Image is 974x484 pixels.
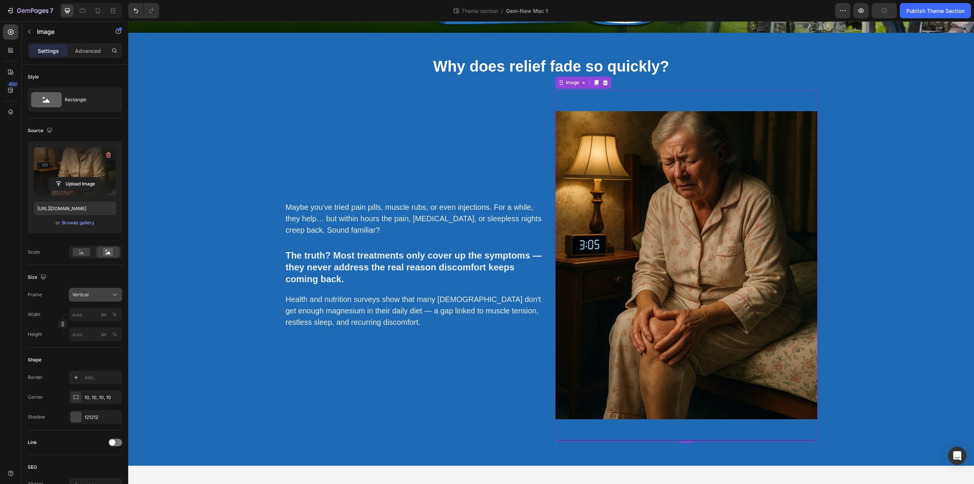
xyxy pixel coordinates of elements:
span: Gem-New Mac 1 [506,7,548,15]
button: 7 [3,3,57,18]
div: Undo/Redo [128,3,159,18]
div: Publish Theme Section [906,7,964,15]
button: % [99,310,108,319]
input: https://example.com/image.jpg [34,201,116,215]
div: Border [28,374,43,381]
span: Theme section [460,7,500,15]
div: px [101,331,107,338]
div: 121212 [84,414,120,421]
div: Rich Text Editor. Editing area: main [157,179,419,215]
div: Source [28,126,54,136]
p: Image [37,27,102,36]
div: Size [28,272,48,283]
div: Rectangle [65,91,111,109]
span: Vertical [72,291,89,298]
div: Corner [28,394,43,401]
iframe: Design area [128,21,974,484]
div: 10, 10, 10, 10 [84,394,120,401]
div: Style [28,73,39,80]
button: % [99,330,108,339]
div: px [101,311,107,318]
span: or [56,218,60,227]
label: Frame [28,291,42,298]
img: gempages_560608827498562650-d7fe744f-243d-4dcc-93b0-c4ed55173458.png [427,69,689,419]
strong: The truth? Most treatments only cover up the symptoms — they never address the real reason discom... [158,229,414,263]
button: Vertical [69,288,122,302]
button: Upload Image [48,177,102,191]
p: Maybe you've tried pain pills, muscle rubs, or even injections. For a while, they help… but withi... [158,180,419,214]
div: Add... [84,374,120,381]
div: Scale [28,249,40,256]
div: Link [28,439,37,446]
button: px [110,310,119,319]
label: Height [28,331,42,338]
strong: Why does relief fade so quickly? [305,37,541,53]
button: Browse gallery [62,219,95,227]
div: % [112,311,117,318]
input: px% [69,308,122,321]
div: Browse gallery [62,219,94,226]
div: Rich Text Editor. Editing area: main [157,227,419,265]
p: Settings [38,47,59,55]
div: Rich Text Editor. Editing area: main [157,272,419,307]
div: 450 [7,81,18,87]
input: px% [69,327,122,341]
p: 7 [50,6,53,15]
div: Open Intercom Messenger [948,447,966,465]
p: Advanced [75,47,101,55]
p: Health and nutrition surveys show that many [DEMOGRAPHIC_DATA] don't get enough magnesium in thei... [158,272,419,307]
label: Width [28,311,40,318]
div: Image [436,58,452,65]
div: Shadow [28,414,45,420]
button: Publish Theme Section [900,3,971,18]
div: SEO [28,464,37,471]
div: % [112,331,117,338]
span: / [501,7,503,15]
div: Shape [28,356,41,363]
button: px [110,330,119,339]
